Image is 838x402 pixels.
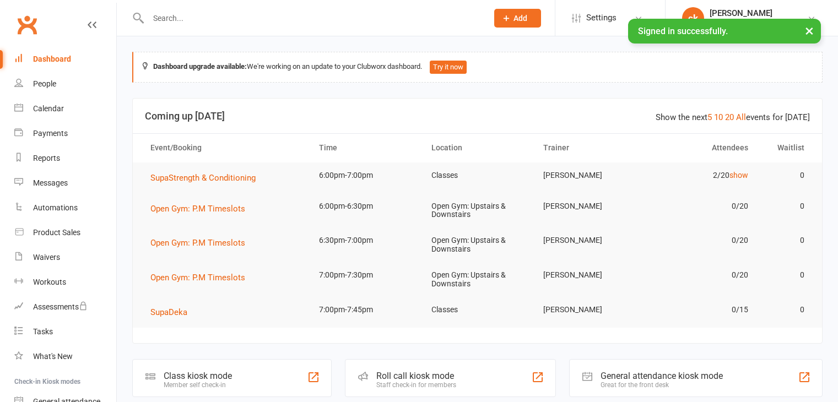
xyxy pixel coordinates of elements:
a: 5 [707,112,712,122]
td: [PERSON_NAME] [533,193,646,219]
a: Reports [14,146,116,171]
div: We're working on an update to your Clubworx dashboard. [132,52,823,83]
a: Workouts [14,270,116,295]
span: Settings [586,6,617,30]
div: General attendance kiosk mode [601,371,723,381]
button: SupaDeka [150,306,195,319]
th: Location [421,134,534,162]
td: Open Gym: Upstairs & Downstairs [421,227,534,262]
a: Tasks [14,319,116,344]
div: People [33,79,56,88]
td: 6:00pm-7:00pm [309,162,421,188]
th: Event/Booking [140,134,309,162]
td: Classes [421,297,534,323]
div: What's New [33,352,73,361]
td: 0/20 [646,262,758,288]
div: Roll call kiosk mode [376,371,456,381]
div: Calendar [33,104,64,113]
a: Calendar [14,96,116,121]
span: SupaStrength & Conditioning [150,173,256,183]
button: Open Gym: P.M Timeslots [150,202,253,215]
th: Waitlist [758,134,814,162]
a: Payments [14,121,116,146]
td: 2/20 [646,162,758,188]
button: Try it now [430,61,467,74]
td: [PERSON_NAME] [533,262,646,288]
div: Product Sales [33,228,80,237]
td: 0 [758,193,814,219]
div: Class kiosk mode [164,371,232,381]
td: 0/15 [646,297,758,323]
td: Classes [421,162,534,188]
td: 0 [758,227,814,253]
td: Open Gym: Upstairs & Downstairs [421,193,534,228]
a: Product Sales [14,220,116,245]
td: 6:00pm-6:30pm [309,193,421,219]
td: 7:00pm-7:45pm [309,297,421,323]
span: Add [513,14,527,23]
input: Search... [145,10,480,26]
div: Member self check-in [164,381,232,389]
span: Signed in successfully. [638,26,728,36]
th: Trainer [533,134,646,162]
div: Messages [33,178,68,187]
td: 0/20 [646,193,758,219]
div: [PERSON_NAME] [710,8,807,18]
span: Open Gym: P.M Timeslots [150,238,245,248]
a: show [729,171,748,180]
a: People [14,72,116,96]
div: Reports [33,154,60,162]
a: Waivers [14,245,116,270]
div: Great for the front desk [601,381,723,389]
div: Payments [33,129,68,138]
div: Staff check-in for members [376,381,456,389]
th: Time [309,134,421,162]
div: Waivers [33,253,60,262]
button: Add [494,9,541,28]
span: Open Gym: P.M Timeslots [150,273,245,283]
td: 0/20 [646,227,758,253]
h3: Coming up [DATE] [145,111,810,122]
div: Supafit Performance Pty Ltd [710,18,807,28]
div: Assessments [33,302,88,311]
td: Open Gym: Upstairs & Downstairs [421,262,534,297]
div: Show the next events for [DATE] [656,111,810,124]
td: 6:30pm-7:00pm [309,227,421,253]
a: 10 [714,112,723,122]
th: Attendees [646,134,758,162]
td: 0 [758,297,814,323]
div: Tasks [33,327,53,336]
td: [PERSON_NAME] [533,162,646,188]
td: [PERSON_NAME] [533,297,646,323]
a: Clubworx [13,11,41,39]
td: 7:00pm-7:30pm [309,262,421,288]
td: 0 [758,162,814,188]
div: Automations [33,203,78,212]
div: ck [682,7,704,29]
td: [PERSON_NAME] [533,227,646,253]
td: 0 [758,262,814,288]
span: Open Gym: P.M Timeslots [150,204,245,214]
a: All [736,112,746,122]
a: Messages [14,171,116,195]
div: Workouts [33,278,66,286]
button: × [799,19,819,42]
button: SupaStrength & Conditioning [150,171,263,184]
a: Assessments [14,295,116,319]
button: Open Gym: P.M Timeslots [150,236,253,249]
div: Dashboard [33,55,71,63]
a: Dashboard [14,47,116,72]
strong: Dashboard upgrade available: [153,62,247,70]
button: Open Gym: P.M Timeslots [150,271,253,284]
a: 20 [725,112,734,122]
a: Automations [14,195,116,220]
a: What's New [14,344,116,369]
span: SupaDeka [150,307,187,317]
